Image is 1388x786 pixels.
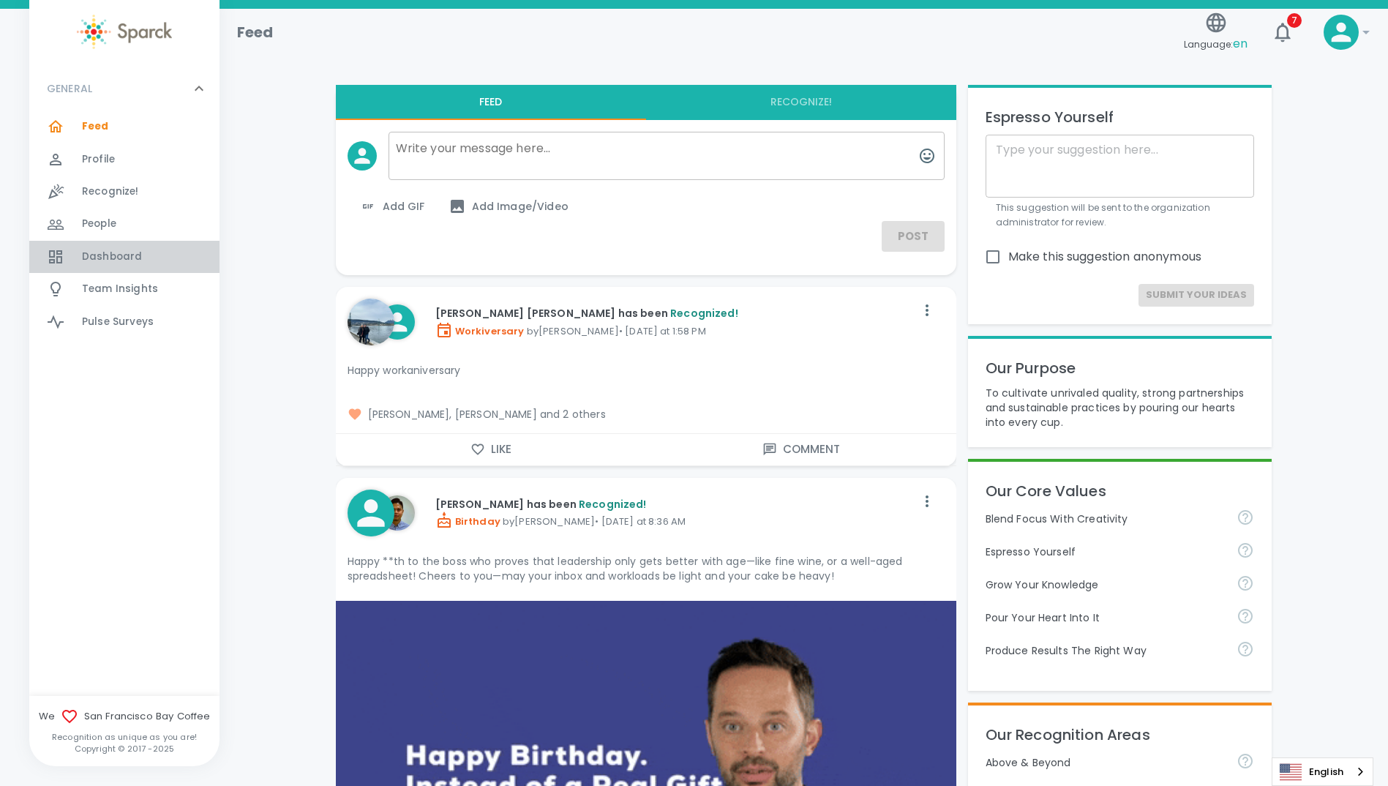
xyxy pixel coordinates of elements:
[1237,542,1254,559] svg: Share your voice and your ideas
[1237,752,1254,770] svg: For going above and beyond!
[986,643,1226,658] p: Produce Results The Right Way
[1272,757,1373,786] aside: Language selected: English
[435,321,915,339] p: by [PERSON_NAME] • [DATE] at 1:58 PM
[82,184,139,199] span: Recognize!
[29,731,220,743] p: Recognition as unique as you are!
[986,723,1255,746] p: Our Recognition Areas
[29,273,220,305] a: Team Insights
[29,208,220,240] a: People
[1287,13,1302,28] span: 7
[986,544,1226,559] p: Espresso Yourself
[986,610,1226,625] p: Pour Your Heart Into It
[986,356,1255,380] p: Our Purpose
[646,434,956,465] button: Comment
[1237,509,1254,526] svg: Achieve goals today and innovate for tomorrow
[435,324,525,338] span: Workiversary
[1237,640,1254,658] svg: Find success working together and doing the right thing
[380,495,415,531] img: Picture of Mikhail Coloyan
[82,250,142,264] span: Dashboard
[29,143,220,176] a: Profile
[1272,757,1373,786] div: Language
[29,111,220,143] a: Feed
[1272,758,1373,785] a: English
[82,217,116,231] span: People
[336,434,646,465] button: Like
[996,201,1245,230] p: This suggestion will be sent to the organization administrator for review.
[1008,248,1202,266] span: Make this suggestion anonymous
[82,119,109,134] span: Feed
[435,512,915,529] p: by [PERSON_NAME] • [DATE] at 8:36 AM
[47,81,92,96] p: GENERAL
[670,306,738,321] span: Recognized!
[29,111,220,344] div: GENERAL
[1237,607,1254,625] svg: Come to work to make a difference in your own way
[435,497,915,512] p: [PERSON_NAME] has been
[1178,7,1253,59] button: Language:en
[646,85,956,120] button: Recognize!
[579,497,647,512] span: Recognized!
[1233,35,1248,52] span: en
[986,479,1255,503] p: Our Core Values
[1184,34,1248,54] span: Language:
[348,554,945,583] p: Happy **th to the boss who proves that leadership only gets better with age—like fine wine, or a ...
[986,577,1226,592] p: Grow Your Knowledge
[82,315,154,329] span: Pulse Surveys
[986,512,1226,526] p: Blend Focus With Creativity
[1237,574,1254,592] svg: Follow your curiosity and learn together
[336,85,646,120] button: Feed
[435,514,500,528] span: Birthday
[986,755,1226,770] p: Above & Beyond
[77,15,172,49] img: Sparck logo
[348,299,394,345] img: Picture of Anna Belle Heredia
[348,363,945,378] p: Happy workaniversary
[449,198,569,215] span: Add Image/Video
[82,282,158,296] span: Team Insights
[435,306,915,321] p: [PERSON_NAME] [PERSON_NAME] has been
[29,67,220,111] div: GENERAL
[348,407,945,422] span: [PERSON_NAME], [PERSON_NAME] and 2 others
[986,105,1255,129] p: Espresso Yourself
[1265,15,1300,50] button: 7
[29,15,220,49] a: Sparck logo
[29,743,220,755] p: Copyright © 2017 - 2025
[986,386,1255,430] p: To cultivate unrivaled quality, strong partnerships and sustainable practices by pouring our hear...
[359,198,425,215] span: Add GIF
[29,708,220,725] span: We San Francisco Bay Coffee
[29,241,220,273] a: Dashboard
[237,20,274,44] h1: Feed
[29,306,220,338] a: Pulse Surveys
[29,176,220,208] a: Recognize!
[82,152,115,167] span: Profile
[336,85,956,120] div: interaction tabs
